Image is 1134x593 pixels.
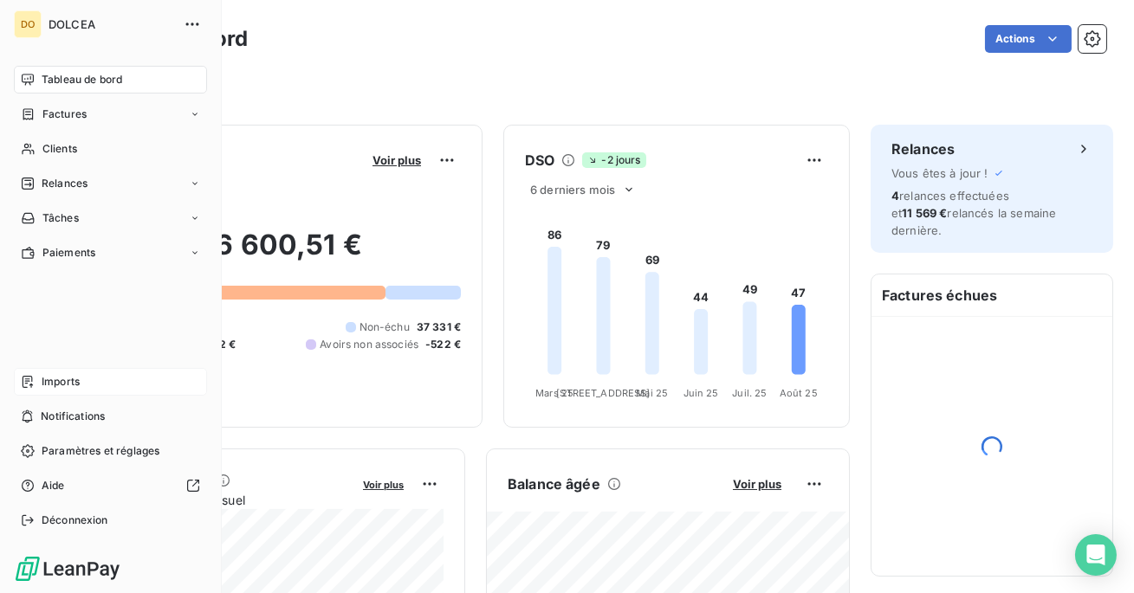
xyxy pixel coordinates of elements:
a: Paiements [14,239,207,267]
button: Actions [985,25,1072,53]
a: Factures [14,100,207,128]
span: -2 jours [582,152,645,168]
tspan: Mars 25 [535,387,573,399]
tspan: [STREET_ADDRESS] [556,387,650,399]
span: Déconnexion [42,512,108,528]
tspan: Mai 25 [636,387,668,399]
span: Tableau de bord [42,72,122,87]
h6: Factures échues [872,274,1112,316]
div: DO [14,10,42,38]
button: Voir plus [728,476,787,492]
span: Clients [42,141,77,157]
a: Relances [14,170,207,197]
span: Notifications [41,409,105,424]
span: 6 derniers mois [530,183,615,197]
img: Logo LeanPay [14,555,121,583]
a: Aide [14,472,207,500]
tspan: Août 25 [780,387,818,399]
a: Tâches [14,204,207,232]
h6: Balance âgée [508,474,600,494]
h2: 86 600,51 € [98,228,461,280]
span: DOLCEA [49,17,173,31]
span: Voir plus [363,479,404,491]
tspan: Juil. 25 [732,387,767,399]
span: 11 569 € [902,206,947,220]
span: 37 331 € [417,319,461,335]
a: Clients [14,135,207,163]
span: Imports [42,374,80,390]
button: Voir plus [358,476,409,492]
span: Non-échu [360,319,410,335]
span: Paramètres et réglages [42,443,159,459]
a: Paramètres et réglages [14,437,207,465]
button: Voir plus [367,152,426,168]
span: -522 € [425,337,461,352]
span: Aide [42,478,65,493]
tspan: Juin 25 [684,387,719,399]
a: Tableau de bord [14,66,207,93]
span: Avoirs non associés [320,337,418,352]
span: Factures [42,106,87,122]
span: Voir plus [373,153,421,167]
span: Tâches [42,210,79,226]
span: Voir plus [733,477,781,491]
span: Relances [42,176,87,191]
span: Vous êtes à jour ! [891,166,988,180]
h6: Relances [891,139,955,159]
a: Imports [14,368,207,396]
span: relances effectuées et relancés la semaine dernière. [891,189,1056,237]
span: 4 [891,189,899,203]
span: Chiffre d'affaires mensuel [98,491,351,509]
span: Paiements [42,245,95,261]
h6: DSO [525,150,554,171]
div: Open Intercom Messenger [1075,534,1117,576]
